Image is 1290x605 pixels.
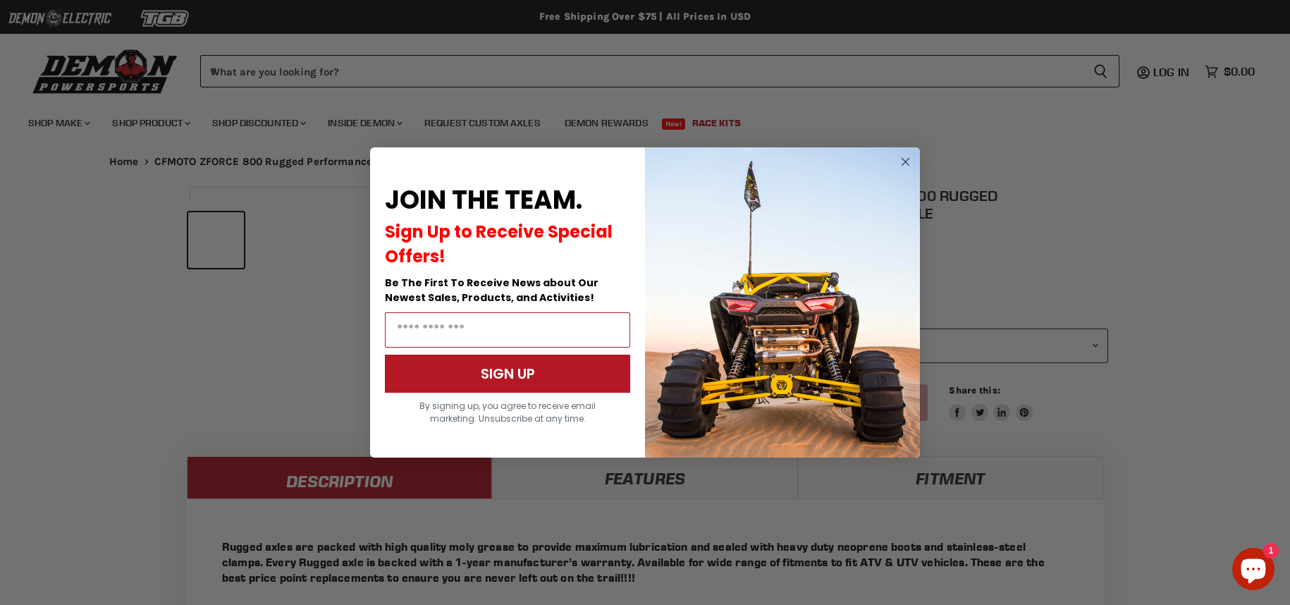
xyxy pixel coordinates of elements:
[385,276,598,305] span: Be The First To Receive News about Our Newest Sales, Products, and Activities!
[897,153,914,171] button: Close dialog
[645,147,920,458] img: a9095488-b6e7-41ba-879d-588abfab540b.jpeg
[385,355,630,393] button: SIGN UP
[1228,548,1279,594] inbox-online-store-chat: Shopify online store chat
[419,400,596,424] span: By signing up, you agree to receive email marketing. Unsubscribe at any time.
[385,182,582,218] span: JOIN THE TEAM.
[385,220,613,268] span: Sign Up to Receive Special Offers!
[385,312,630,348] input: Email Address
